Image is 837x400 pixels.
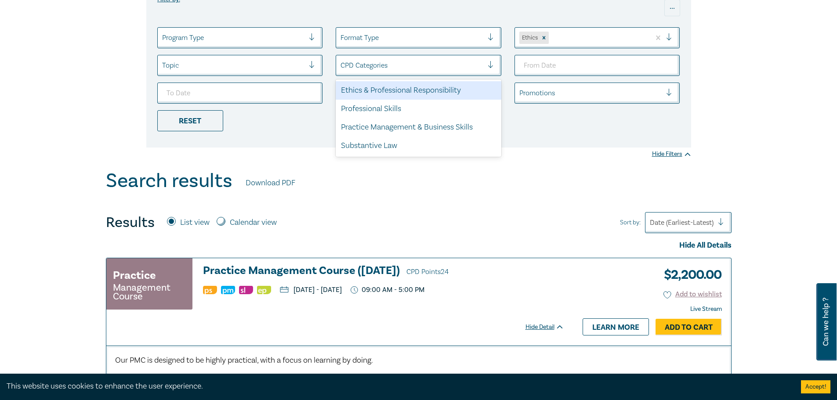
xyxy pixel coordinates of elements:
[650,218,652,227] input: Sort by
[336,100,501,118] div: Professional Skills
[519,32,539,44] div: Ethics
[230,217,277,228] label: Calendar view
[246,177,295,189] a: Download PDF
[657,265,722,285] h3: $ 2,200.00
[690,305,722,313] strong: Live Stream
[7,381,788,392] div: This website uses cookies to enhance the user experience.
[336,81,501,100] div: Ethics & Professional Responsibility
[406,267,449,276] span: CPD Points 24
[515,55,680,76] input: From Date
[551,33,552,43] input: select
[519,88,521,98] input: select
[280,286,342,293] p: [DATE] - [DATE]
[652,150,691,159] div: Hide Filters
[106,214,155,231] h4: Results
[113,267,156,283] h3: Practice
[656,319,722,335] a: Add to Cart
[203,286,217,294] img: Professional Skills
[341,61,342,70] input: select
[221,286,235,294] img: Practice Management & Business Skills
[539,32,549,44] div: Remove Ethics
[162,33,164,43] input: select
[583,318,649,335] a: Learn more
[257,286,271,294] img: Ethics & Professional Responsibility
[203,265,564,278] a: Practice Management Course ([DATE]) CPD Points24
[336,118,501,137] div: Practice Management & Business Skills
[336,137,501,155] div: Substantive Law
[162,61,164,70] input: select
[239,286,253,294] img: Substantive Law
[351,286,425,294] p: 09:00 AM - 5:00 PM
[180,217,210,228] label: List view
[106,240,732,251] div: Hide All Details
[157,110,223,131] div: Reset
[203,265,564,278] h3: Practice Management Course ([DATE])
[157,83,323,104] input: To Date
[663,289,722,299] button: Add to wishlist
[341,33,342,43] input: select
[801,380,830,393] button: Accept cookies
[620,218,641,227] span: Sort by:
[822,288,830,355] span: Can we help ?
[525,323,574,332] div: Hide Detail
[115,355,373,365] span: Our PMC is designed to be highly practical, with a focus on learning by doing.
[106,169,232,192] h1: Search results
[113,283,186,301] small: Management Course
